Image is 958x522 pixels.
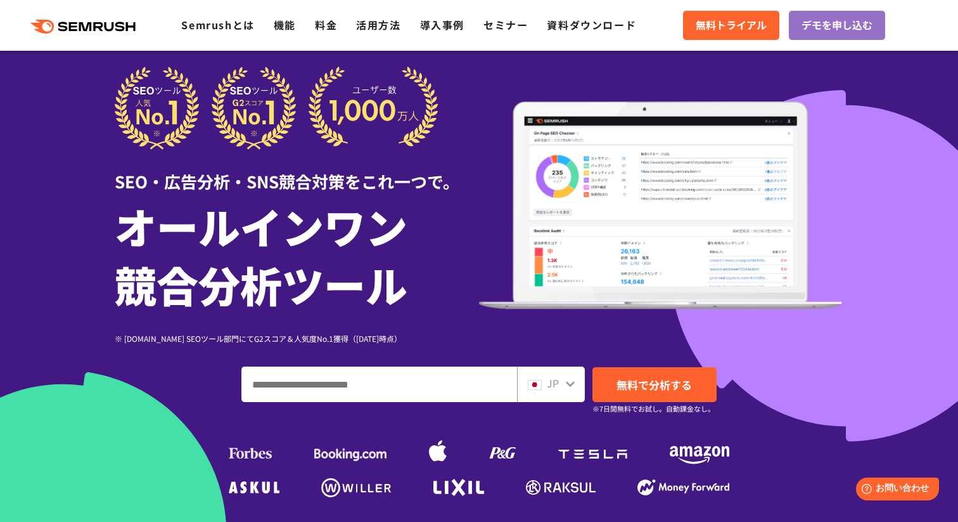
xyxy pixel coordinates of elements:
[789,11,885,40] a: デモを申し込む
[845,473,944,508] iframe: Help widget launcher
[683,11,779,40] a: 無料トライアル
[616,377,692,393] span: 無料で分析する
[802,17,872,34] span: デモを申し込む
[115,332,479,344] div: ※ [DOMAIN_NAME] SEOツール部門にてG2スコア＆人気度No.1獲得（[DATE]時点）
[483,17,528,32] a: セミナー
[181,17,254,32] a: Semrushとは
[547,17,636,32] a: 資料ダウンロード
[696,17,767,34] span: 無料トライアル
[592,367,717,402] a: 無料で分析する
[115,150,479,193] div: SEO・広告分析・SNS競合対策をこれ一つで。
[420,17,464,32] a: 導入事例
[242,367,516,401] input: ドメイン、キーワードまたはURLを入力してください
[115,197,479,313] h1: オールインワン 競合分析ツール
[356,17,400,32] a: 活用方法
[547,375,559,391] span: JP
[592,403,715,415] small: ※7日間無料でお試し。自動課金なし。
[315,17,337,32] a: 料金
[274,17,296,32] a: 機能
